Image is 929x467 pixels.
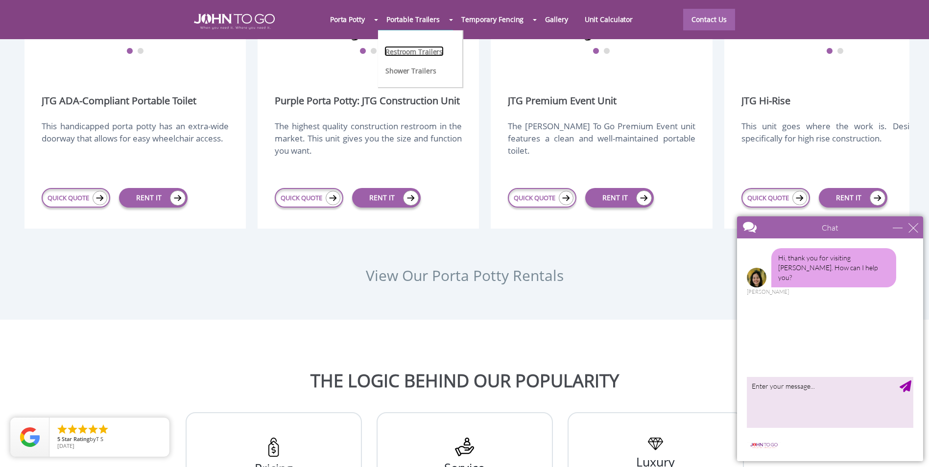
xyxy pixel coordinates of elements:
img: icon [559,191,573,205]
img: icon [93,191,107,205]
li:  [77,423,89,435]
img: Pricing [268,438,279,457]
a: Porta Potty [322,9,373,30]
a: RENT IT [819,188,887,208]
button: 1 of 2 [826,48,833,55]
li:  [56,423,68,435]
div: The highest quality construction restroom in the market. This unit gives you the size and functio... [275,120,462,167]
button: 1 of 2 [359,48,366,55]
button: 1 of 2 [126,48,133,55]
div: This handicapped porta potty has an extra-wide doorway that allows for easy wheelchair access. [42,120,229,167]
li:  [67,423,78,435]
img: icon [403,190,419,206]
iframe: Live Chat Box [731,210,929,467]
a: Gallery [537,9,576,30]
div: This unit goes where the work is. Designed specifically for high rise construction. [741,120,929,167]
img: Service [455,438,474,456]
span: 5 [57,435,60,443]
a: JTG ADA-Compliant Portable Toilet [42,94,196,108]
img: icon [792,191,807,205]
img: icon [870,190,885,206]
span: Star Rating [62,435,90,443]
a: JTG Hi-Rise [741,94,790,108]
span: by [57,436,162,443]
h2: THE LOGIC BEHIND OUR POPULARITY [7,371,922,391]
div: The [PERSON_NAME] To Go Premium Event unit features a clean and well-maintained portable toilet. [508,120,695,167]
a: Restroom Trailers [384,46,444,56]
a: Unit Calculator [576,9,642,30]
a: View Our Porta Potty Rentals [366,265,564,285]
button: 2 of 2 [603,48,610,55]
a: RENT IT [119,188,188,208]
a: Shower Trailers [384,65,437,75]
a: QUICK QUOTE [508,188,576,208]
button: 2 of 2 [370,48,377,55]
a: QUICK QUOTE [42,188,110,208]
a: Portable Trailers [378,9,448,30]
img: Review Rating [20,427,40,447]
img: icon [636,190,652,206]
a: QUICK QUOTE [275,188,343,208]
li:  [97,423,109,435]
img: JOHN to go [194,14,275,29]
img: icon [170,190,186,206]
a: JTG Premium Event Unit [508,94,617,108]
a: Contact Us [683,9,735,30]
a: Purple Porta Potty: JTG Construction Unit [275,94,460,108]
img: icon [326,191,340,205]
button: 1 of 2 [593,48,599,55]
a: RENT IT [352,188,421,208]
button: 2 of 2 [137,48,144,55]
a: RENT IT [585,188,654,208]
button: 2 of 2 [837,48,844,55]
span: T S [96,435,103,443]
span: [DATE] [57,442,74,449]
li:  [87,423,99,435]
a: QUICK QUOTE [741,188,810,208]
a: Temporary Fencing [453,9,532,30]
img: Luxury [648,438,663,450]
